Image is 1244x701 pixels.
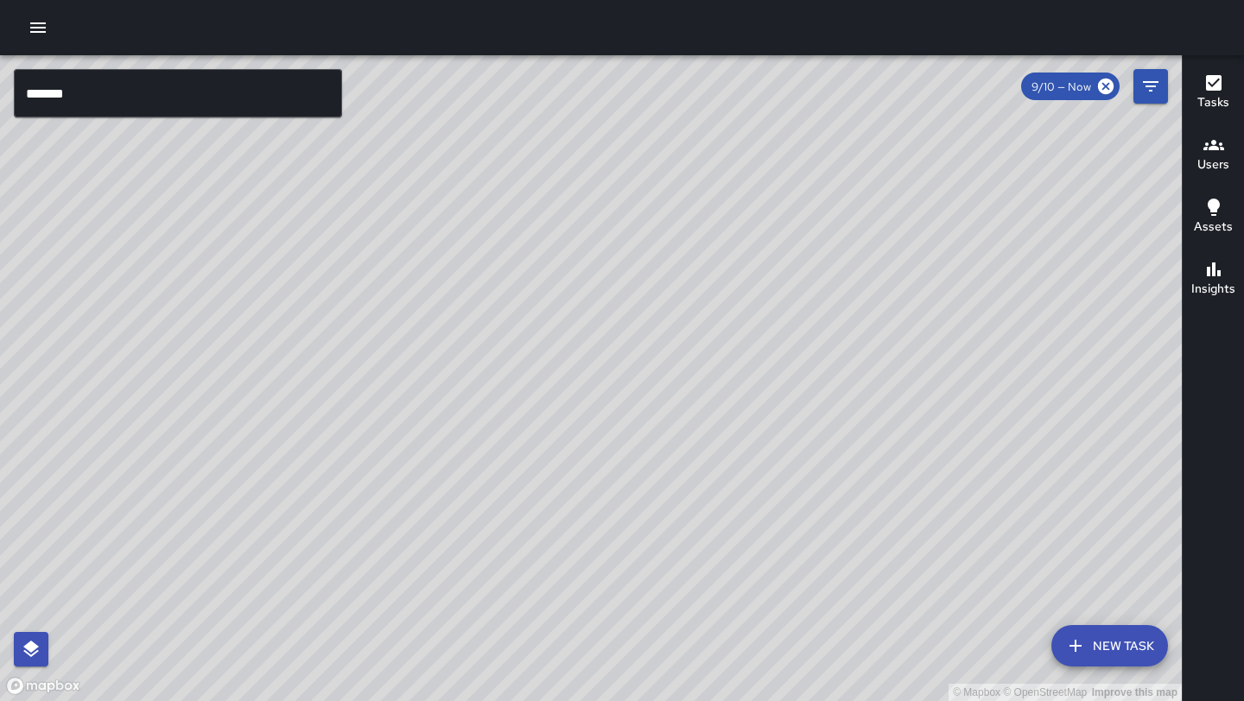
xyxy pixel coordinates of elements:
h6: Tasks [1197,93,1229,112]
div: 9/10 — Now [1021,73,1120,100]
button: Assets [1183,186,1244,249]
button: Users [1183,124,1244,186]
h6: Assets [1194,218,1233,237]
button: New Task [1051,625,1168,666]
h6: Insights [1191,280,1235,299]
button: Filters [1133,69,1168,104]
button: Insights [1183,249,1244,311]
button: Tasks [1183,62,1244,124]
h6: Users [1197,155,1229,174]
span: 9/10 — Now [1021,79,1101,94]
